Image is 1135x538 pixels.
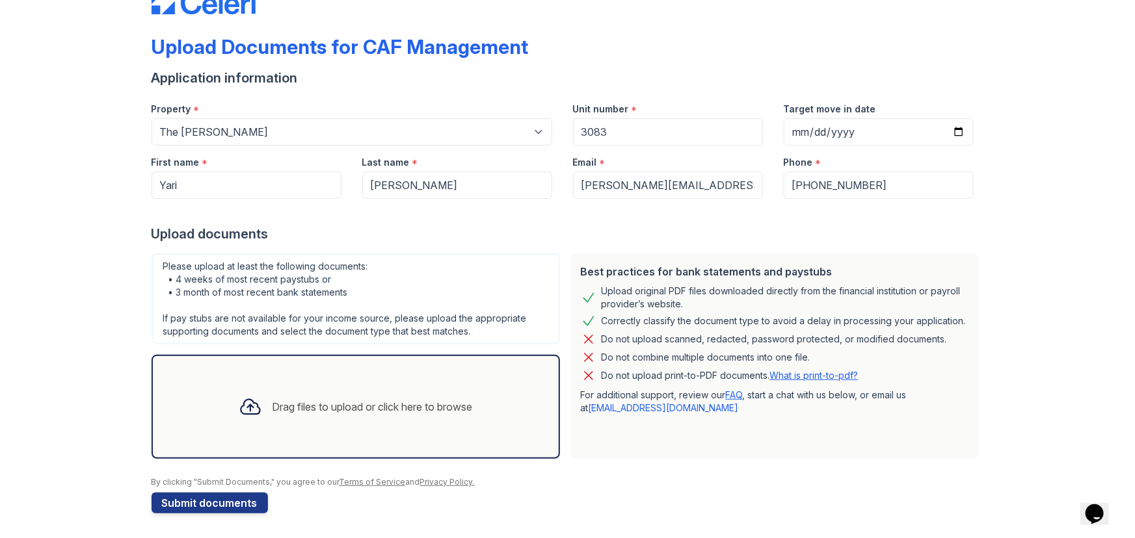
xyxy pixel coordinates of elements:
a: Terms of Service [340,477,406,487]
div: Application information [152,69,984,87]
button: Submit documents [152,493,268,513]
div: Correctly classify the document type to avoid a delay in processing your application. [602,313,966,329]
a: [EMAIL_ADDRESS][DOMAIN_NAME] [589,402,739,413]
iframe: chat widget [1080,486,1122,525]
div: Drag files to upload or click here to browse [273,399,473,415]
p: Do not upload print-to-PDF documents. [602,369,859,382]
label: Email [573,156,597,169]
label: Last name [362,156,410,169]
div: Do not combine multiple documents into one file. [602,350,810,365]
div: By clicking "Submit Documents," you agree to our and [152,477,984,487]
div: Upload documents [152,225,984,243]
label: Property [152,103,191,116]
label: Target move in date [784,103,876,116]
div: Best practices for bank statements and paystubs [581,264,968,279]
a: FAQ [726,389,743,400]
label: Phone [784,156,813,169]
div: Upload original PDF files downloaded directly from the financial institution or payroll provider’... [602,285,968,311]
div: Do not upload scanned, redacted, password protected, or modified documents. [602,331,947,347]
label: Unit number [573,103,629,116]
label: First name [152,156,200,169]
a: Privacy Policy. [420,477,475,487]
div: Upload Documents for CAF Management [152,35,529,58]
div: Please upload at least the following documents: • 4 weeks of most recent paystubs or • 3 month of... [152,253,560,344]
a: What is print-to-pdf? [770,370,859,381]
p: For additional support, review our , start a chat with us below, or email us at [581,389,968,415]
